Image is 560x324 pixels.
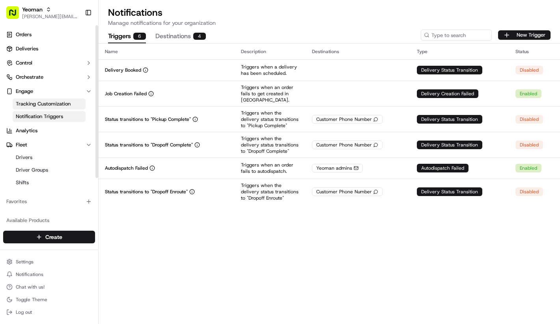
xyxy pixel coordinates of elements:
[16,31,32,38] span: Orders
[241,110,299,129] p: Triggers when the delivery status transitions to "Pickup Complete"
[8,177,14,183] div: 📗
[241,84,299,103] p: Triggers when an order fails to get created in [GEOGRAPHIC_DATA].
[13,177,86,188] a: Shifts
[65,143,68,150] span: •
[16,59,32,67] span: Control
[24,143,64,150] span: [PERSON_NAME]
[3,85,95,98] button: Engage
[16,45,38,52] span: Deliveries
[3,57,95,69] button: Control
[16,141,27,148] span: Fleet
[241,162,299,174] p: Triggers when an order fails to autodispatch.
[16,74,43,81] span: Orchestrate
[3,43,95,55] a: Deliveries
[105,91,147,97] p: Job Creation Failed
[133,33,146,40] div: 6
[134,78,144,87] button: Start new chat
[8,31,144,44] p: Welcome 👋
[417,164,469,172] div: Autodispatch Failed
[105,116,191,122] p: Status transitions to "Pickup Complete"
[122,101,144,110] button: See all
[312,115,383,124] div: Customer Phone Number
[16,309,32,315] span: Log out
[3,269,95,280] button: Notifications
[3,307,95,318] button: Log out
[63,173,130,187] a: 💻API Documentation
[13,98,86,109] a: Tracking Customization
[56,195,95,201] a: Powered byPylon
[193,33,206,40] div: 4
[241,135,299,154] p: Triggers when the delivery status transitions to "Dropoff Complete"
[515,115,543,124] div: Disabled
[70,122,86,128] span: [DATE]
[515,164,541,172] div: Enabled
[417,141,482,149] div: Delivery Status Transition
[241,64,299,76] p: Triggers when a delivery has been scheduled.
[417,89,478,98] div: Delivery Creation Failed
[515,66,543,74] div: Disabled
[105,142,193,148] p: Status transitions to "Dropoff Complete"
[108,19,551,27] p: Manage notifications for your organization
[75,176,127,184] span: API Documentation
[16,176,60,184] span: Knowledge Base
[515,89,541,98] div: Enabled
[16,154,32,161] span: Drivers
[3,124,95,137] a: Analytics
[105,67,141,73] p: Delivery Booked
[24,122,64,128] span: [PERSON_NAME]
[515,187,543,196] div: Disabled
[105,48,228,55] div: Name
[13,152,86,163] a: Drivers
[515,141,543,149] div: Disabled
[16,167,48,174] span: Driver Groups
[22,13,78,20] button: [PERSON_NAME][EMAIL_ADDRESS][DOMAIN_NAME]
[65,122,68,128] span: •
[312,164,363,172] div: Yeoman admins
[417,48,503,55] div: Type
[16,284,45,290] span: Chat with us!
[8,136,21,148] img: Lucas Ferreira
[312,187,383,196] div: Customer Phone Number
[241,48,299,55] div: Description
[417,187,482,196] div: Delivery Status Transition
[16,259,34,265] span: Settings
[13,111,86,122] a: Notification Triggers
[78,195,95,201] span: Pylon
[3,3,82,22] button: Yeoman[PERSON_NAME][EMAIL_ADDRESS][DOMAIN_NAME]
[16,271,43,278] span: Notifications
[45,233,62,241] span: Create
[3,139,95,151] button: Fleet
[3,231,95,243] button: Create
[16,127,37,134] span: Analytics
[417,115,482,124] div: Delivery Status Transition
[498,30,551,40] button: New Trigger
[8,8,24,24] img: Nash
[105,165,148,171] p: Autodispatch Failed
[3,71,95,83] button: Orchestrate
[3,294,95,305] button: Toggle Theme
[35,75,129,83] div: Start new chat
[155,30,206,43] button: Destinations
[22,6,43,13] button: Yeoman
[421,30,492,41] input: Type to search
[3,256,95,267] button: Settings
[16,296,47,303] span: Toggle Theme
[5,173,63,187] a: 📗Knowledge Base
[3,28,95,41] a: Orders
[108,6,551,19] h1: Notifications
[13,165,86,176] a: Driver Groups
[35,83,108,89] div: We're available if you need us!
[105,189,188,195] p: Status transitions to "Dropoff Enroute"
[3,214,95,227] div: Available Products
[241,182,299,201] p: Triggers when the delivery status transitions to "Dropoff Enroute"
[3,281,95,293] button: Chat with us!
[16,122,22,129] img: 1736555255976-a54dd68f-1ca7-489b-9aae-adbdc363a1c4
[16,100,71,107] span: Tracking Customization
[8,102,53,109] div: Past conversations
[312,48,404,55] div: Destinations
[21,51,142,59] input: Got a question? Start typing here...
[8,115,21,127] img: Mariam Aslam
[515,48,554,55] div: Status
